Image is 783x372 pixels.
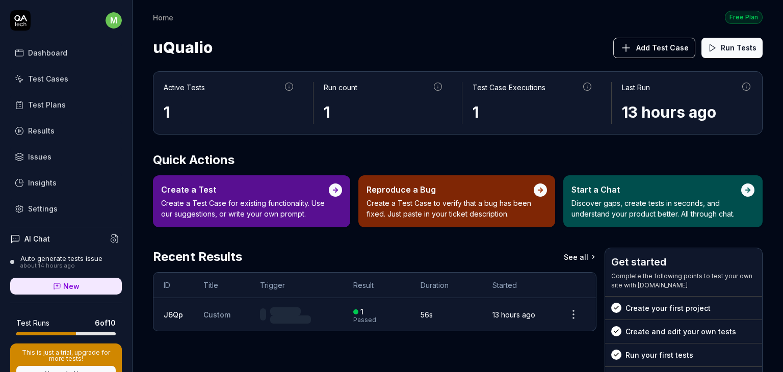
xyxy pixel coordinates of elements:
th: Started [482,273,551,298]
th: Duration [410,273,482,298]
div: Reproduce a Bug [367,183,534,196]
div: Settings [28,203,58,214]
div: 1 [324,101,444,124]
time: 13 hours ago [492,310,535,319]
div: Results [28,125,55,136]
div: Test Cases [28,73,68,84]
th: Result [343,273,410,298]
h3: Get started [611,254,756,270]
span: New [63,281,80,291]
a: J6Qp [164,310,183,319]
span: 6 of 10 [95,317,116,328]
button: Add Test Case [613,38,695,58]
div: Home [153,12,173,22]
div: Run your first tests [625,350,693,360]
span: Add Test Case [636,42,689,53]
h2: Quick Actions [153,151,763,169]
th: Title [193,273,250,298]
div: Run count [324,82,357,93]
th: Trigger [250,273,344,298]
p: Create a Test Case to verify that a bug has been fixed. Just paste in your ticket description. [367,198,534,219]
div: Issues [28,151,51,162]
a: New [10,278,122,295]
button: m [106,10,122,31]
div: Test Case Executions [473,82,545,93]
div: Passed [353,317,376,323]
a: Issues [10,147,122,167]
a: Settings [10,199,122,219]
th: ID [153,273,193,298]
span: m [106,12,122,29]
div: 1 [164,101,295,124]
div: Insights [28,177,57,188]
h4: AI Chat [24,233,50,244]
time: 13 hours ago [622,103,716,121]
h5: Test Runs [16,318,49,328]
span: uQualio [153,34,213,61]
div: Create your first project [625,303,711,313]
div: Start a Chat [571,183,741,196]
a: Dashboard [10,43,122,63]
p: This is just a trial, upgrade for more tests! [16,350,116,362]
div: Free Plan [725,11,763,24]
div: Complete the following points to test your own site with [DOMAIN_NAME] [611,272,756,290]
div: Test Plans [28,99,66,110]
p: Discover gaps, create tests in seconds, and understand your product better. All through chat. [571,198,741,219]
a: See all [564,248,596,266]
p: Create a Test Case for existing functionality. Use our suggestions, or write your own prompt. [161,198,329,219]
time: 56s [421,310,433,319]
a: Insights [10,173,122,193]
a: Test Plans [10,95,122,115]
div: about 14 hours ago [20,262,102,270]
div: 1 [473,101,593,124]
div: Auto generate tests issue [20,254,102,262]
button: Run Tests [701,38,763,58]
button: Free Plan [725,10,763,24]
div: Active Tests [164,82,205,93]
div: Create and edit your own tests [625,326,736,337]
div: 1 [360,307,363,316]
a: Test Cases [10,69,122,89]
div: Last Run [622,82,650,93]
a: Auto generate tests issueabout 14 hours ago [10,254,122,270]
a: Results [10,121,122,141]
span: Custom [203,310,230,319]
div: Create a Test [161,183,329,196]
div: Dashboard [28,47,67,58]
h2: Recent Results [153,248,242,266]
